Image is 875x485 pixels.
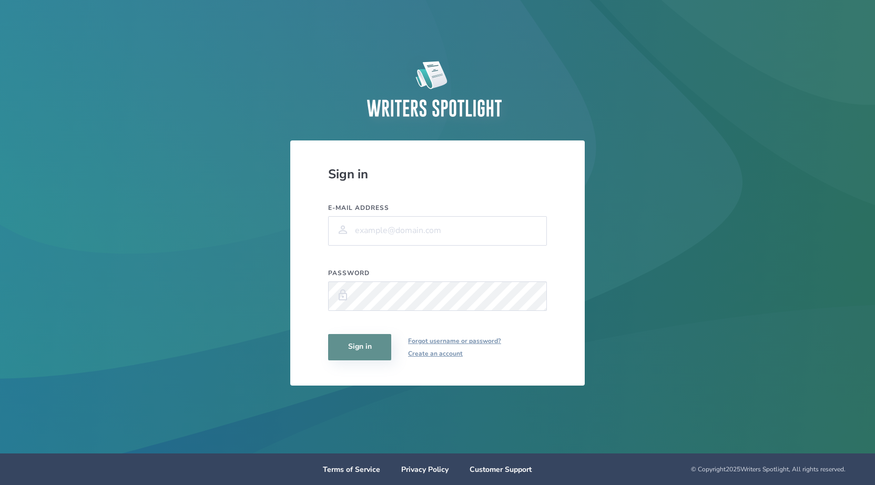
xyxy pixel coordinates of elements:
a: Privacy Policy [401,464,449,474]
button: Sign in [328,334,391,360]
label: Password [328,269,547,277]
a: Terms of Service [323,464,380,474]
input: example@domain.com [328,216,547,246]
a: Customer Support [470,464,532,474]
div: © Copyright 2025 Writers Spotlight, All rights reserved. [566,465,846,473]
div: Sign in [328,166,547,183]
label: E-mail address [328,204,547,212]
a: Create an account [408,347,501,360]
a: Forgot username or password? [408,335,501,347]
